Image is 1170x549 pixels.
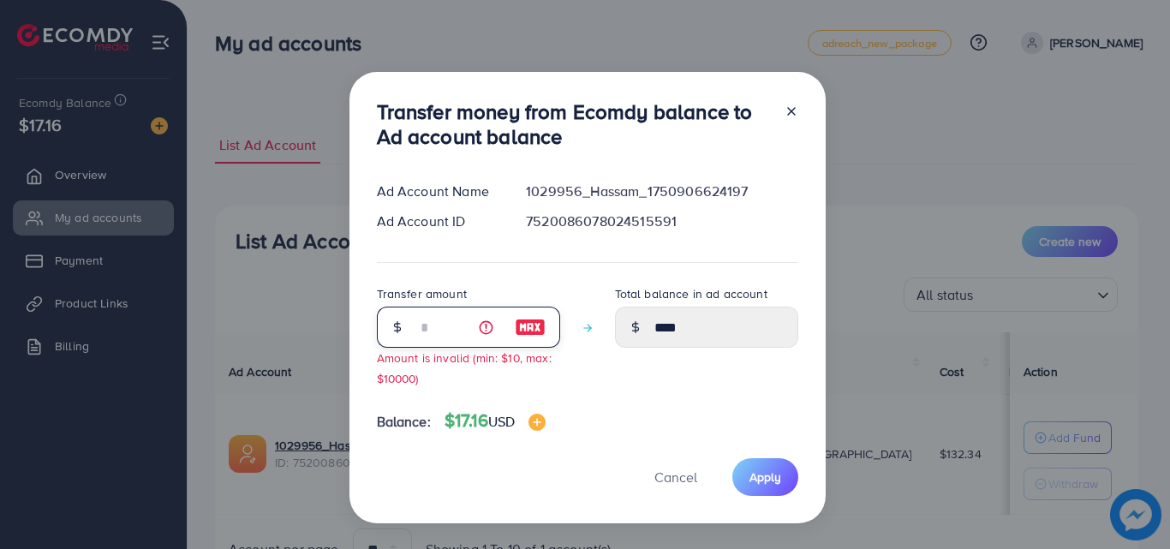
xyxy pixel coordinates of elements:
[749,468,781,486] span: Apply
[512,182,811,201] div: 1029956_Hassam_1750906624197
[515,317,546,337] img: image
[512,212,811,231] div: 7520086078024515591
[445,410,546,432] h4: $17.16
[633,458,719,495] button: Cancel
[363,182,513,201] div: Ad Account Name
[528,414,546,431] img: image
[615,285,767,302] label: Total balance in ad account
[377,349,552,385] small: Amount is invalid (min: $10, max: $10000)
[377,99,771,149] h3: Transfer money from Ecomdy balance to Ad account balance
[654,468,697,486] span: Cancel
[363,212,513,231] div: Ad Account ID
[377,285,467,302] label: Transfer amount
[488,412,515,431] span: USD
[732,458,798,495] button: Apply
[377,412,431,432] span: Balance:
